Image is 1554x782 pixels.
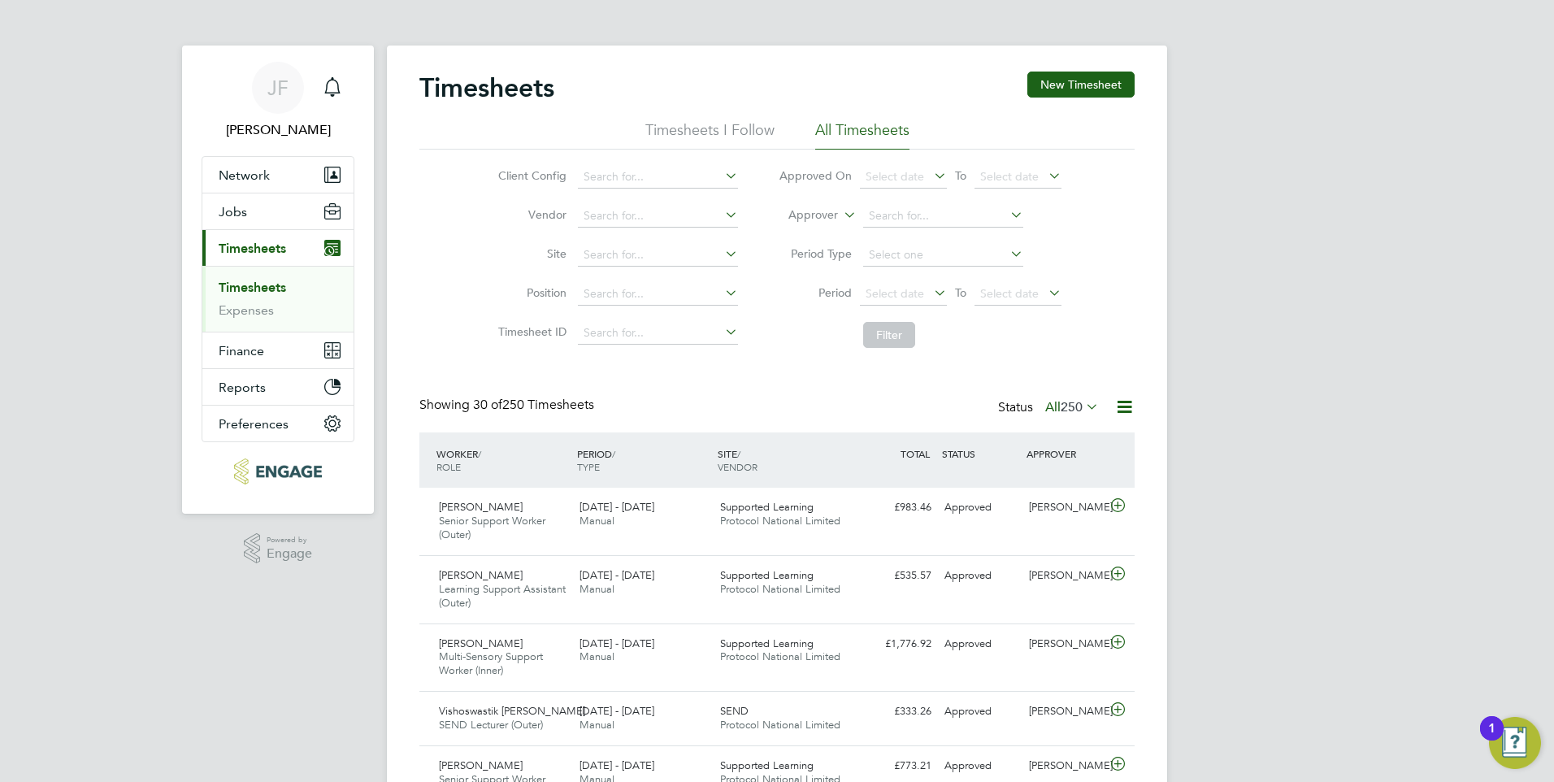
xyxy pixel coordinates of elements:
[1489,717,1541,769] button: Open Resource Center, 1 new notification
[219,380,266,395] span: Reports
[202,157,354,193] button: Network
[439,758,523,772] span: [PERSON_NAME]
[219,204,247,219] span: Jobs
[998,397,1102,419] div: Status
[853,494,938,521] div: £983.46
[578,244,738,267] input: Search for...
[436,460,461,473] span: ROLE
[714,439,854,481] div: SITE
[419,397,597,414] div: Showing
[718,460,757,473] span: VENDOR
[473,397,594,413] span: 250 Timesheets
[182,46,374,514] nav: Main navigation
[578,166,738,189] input: Search for...
[853,753,938,780] div: £773.21
[219,302,274,318] a: Expenses
[853,631,938,658] div: £1,776.92
[234,458,321,484] img: protocol-logo-retina.png
[202,193,354,229] button: Jobs
[645,120,775,150] li: Timesheets I Follow
[244,533,313,564] a: Powered byEngage
[720,758,814,772] span: Supported Learning
[579,514,614,528] span: Manual
[1022,631,1107,658] div: [PERSON_NAME]
[419,72,554,104] h2: Timesheets
[853,698,938,725] div: £333.26
[579,704,654,718] span: [DATE] - [DATE]
[980,286,1039,301] span: Select date
[1022,563,1107,589] div: [PERSON_NAME]
[202,120,354,140] span: Jo Featherstone
[866,286,924,301] span: Select date
[980,169,1039,184] span: Select date
[202,62,354,140] a: JF[PERSON_NAME]
[737,447,740,460] span: /
[1022,439,1107,468] div: APPROVER
[579,718,614,732] span: Manual
[720,704,749,718] span: SEND
[612,447,615,460] span: /
[720,649,840,663] span: Protocol National Limited
[219,241,286,256] span: Timesheets
[938,631,1022,658] div: Approved
[779,168,852,183] label: Approved On
[202,332,354,368] button: Finance
[815,120,909,150] li: All Timesheets
[219,167,270,183] span: Network
[202,406,354,441] button: Preferences
[202,266,354,332] div: Timesheets
[1022,753,1107,780] div: [PERSON_NAME]
[439,500,523,514] span: [PERSON_NAME]
[478,447,481,460] span: /
[439,704,585,718] span: Vishoswastik [PERSON_NAME]
[720,568,814,582] span: Supported Learning
[1061,399,1083,415] span: 250
[720,718,840,732] span: Protocol National Limited
[202,458,354,484] a: Go to home page
[573,439,714,481] div: PERIOD
[577,460,600,473] span: TYPE
[202,369,354,405] button: Reports
[267,77,289,98] span: JF
[853,563,938,589] div: £535.57
[473,397,502,413] span: 30 of
[579,649,614,663] span: Manual
[219,280,286,295] a: Timesheets
[866,169,924,184] span: Select date
[493,207,566,222] label: Vendor
[267,533,312,547] span: Powered by
[901,447,930,460] span: TOTAL
[1027,72,1135,98] button: New Timesheet
[439,582,566,610] span: Learning Support Assistant (Outer)
[267,547,312,561] span: Engage
[720,514,840,528] span: Protocol National Limited
[202,230,354,266] button: Timesheets
[950,165,971,186] span: To
[1022,494,1107,521] div: [PERSON_NAME]
[439,636,523,650] span: [PERSON_NAME]
[439,649,543,677] span: Multi-Sensory Support Worker (Inner)
[938,439,1022,468] div: STATUS
[1022,698,1107,725] div: [PERSON_NAME]
[720,582,840,596] span: Protocol National Limited
[720,636,814,650] span: Supported Learning
[579,636,654,650] span: [DATE] - [DATE]
[219,416,289,432] span: Preferences
[863,205,1023,228] input: Search for...
[938,563,1022,589] div: Approved
[938,753,1022,780] div: Approved
[579,568,654,582] span: [DATE] - [DATE]
[439,568,523,582] span: [PERSON_NAME]
[720,500,814,514] span: Supported Learning
[493,324,566,339] label: Timesheet ID
[432,439,573,481] div: WORKER
[938,494,1022,521] div: Approved
[493,246,566,261] label: Site
[779,246,852,261] label: Period Type
[578,205,738,228] input: Search for...
[439,718,543,732] span: SEND Lecturer (Outer)
[779,285,852,300] label: Period
[863,322,915,348] button: Filter
[578,322,738,345] input: Search for...
[219,343,264,358] span: Finance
